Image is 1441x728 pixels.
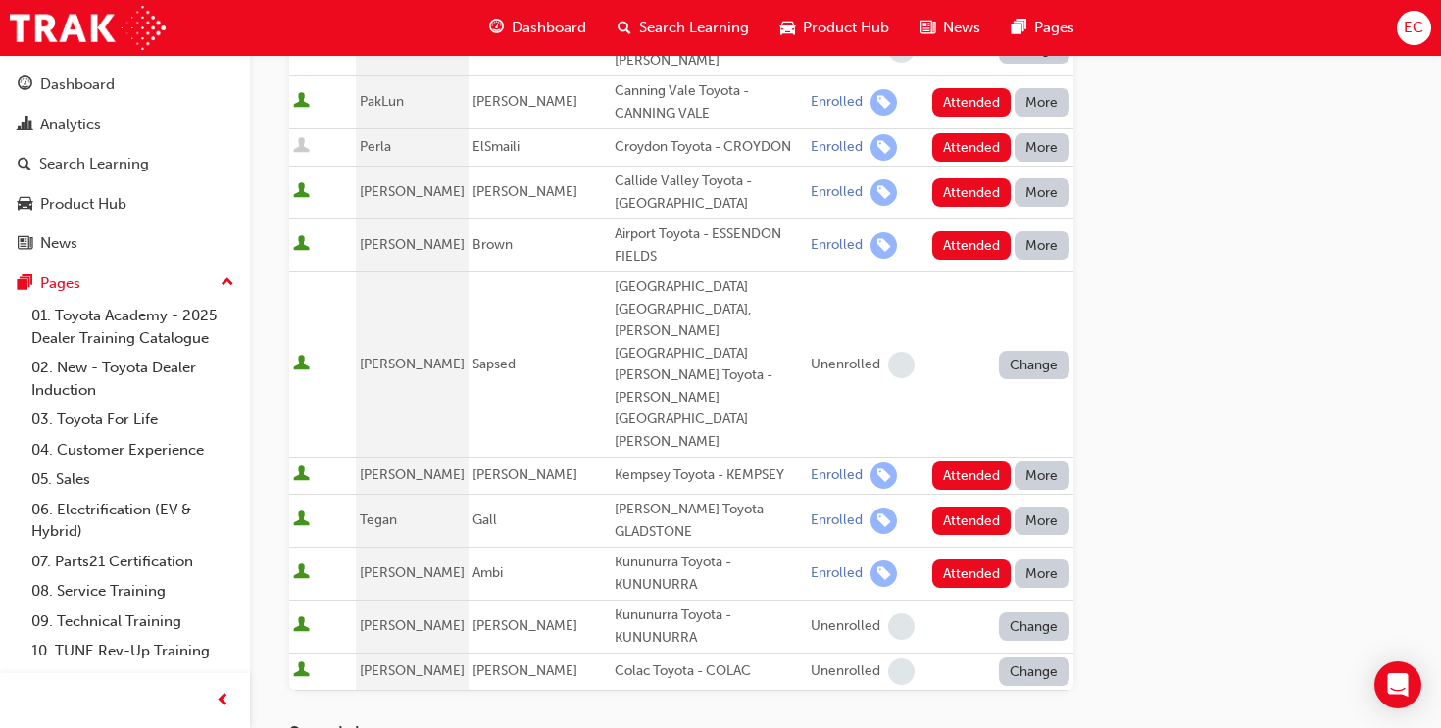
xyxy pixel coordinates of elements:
[811,617,880,636] div: Unenrolled
[293,510,310,530] span: User is active
[40,232,77,255] div: News
[293,563,310,583] span: User is active
[8,107,242,143] a: Analytics
[18,196,32,214] span: car-icon
[615,464,803,487] div: Kempsey Toyota - KEMPSEY
[18,235,32,253] span: news-icon
[40,73,115,96] div: Dashboard
[18,76,32,94] span: guage-icon
[1397,11,1431,45] button: EC
[216,689,230,713] span: prev-icon
[1015,507,1069,535] button: More
[360,356,465,372] span: [PERSON_NAME]
[18,275,32,293] span: pages-icon
[932,507,1012,535] button: Attended
[615,552,803,596] div: Kununurra Toyota - KUNUNURRA
[293,235,310,255] span: User is active
[24,576,242,607] a: 08. Service Training
[472,466,577,483] span: [PERSON_NAME]
[472,564,503,581] span: Ambi
[870,462,897,489] span: learningRecordVerb_ENROLL-icon
[293,137,310,157] span: User is inactive
[615,223,803,267] div: Airport Toyota - ESSENDON FIELDS
[489,16,504,40] span: guage-icon
[24,353,242,405] a: 02. New - Toyota Dealer Induction
[360,662,465,679] span: [PERSON_NAME]
[24,666,242,697] a: All Pages
[293,616,310,636] span: User is active
[765,8,905,48] a: car-iconProduct Hub
[8,266,242,302] button: Pages
[1012,16,1026,40] span: pages-icon
[615,80,803,124] div: Canning Vale Toyota - CANNING VALE
[999,657,1069,686] button: Change
[811,236,863,255] div: Enrolled
[870,560,897,587] span: learningRecordVerb_ENROLL-icon
[639,17,749,39] span: Search Learning
[24,405,242,435] a: 03. Toyota For Life
[811,356,880,374] div: Unenrolled
[18,117,32,134] span: chart-icon
[999,612,1069,641] button: Change
[8,67,242,103] a: Dashboard
[512,17,586,39] span: Dashboard
[996,8,1090,48] a: pages-iconPages
[615,499,803,543] div: [PERSON_NAME] Toyota - GLADSTONE
[870,134,897,161] span: learningRecordVerb_ENROLL-icon
[360,138,391,155] span: Perla
[932,461,1012,490] button: Attended
[360,93,404,110] span: PakLun
[472,138,520,155] span: ElSmaili
[1015,231,1069,260] button: More
[615,170,803,215] div: Callide Valley Toyota - [GEOGRAPHIC_DATA]
[360,617,465,634] span: [PERSON_NAME]
[472,236,513,253] span: Brown
[811,138,863,157] div: Enrolled
[888,613,915,640] span: learningRecordVerb_NONE-icon
[920,16,935,40] span: news-icon
[360,183,465,200] span: [PERSON_NAME]
[1015,178,1069,207] button: More
[932,178,1012,207] button: Attended
[360,236,465,253] span: [PERSON_NAME]
[473,8,602,48] a: guage-iconDashboard
[24,547,242,577] a: 07. Parts21 Certification
[360,564,465,581] span: [PERSON_NAME]
[40,193,126,216] div: Product Hub
[24,607,242,637] a: 09. Technical Training
[472,617,577,634] span: [PERSON_NAME]
[811,183,863,202] div: Enrolled
[811,466,863,485] div: Enrolled
[870,508,897,534] span: learningRecordVerb_ENROLL-icon
[999,351,1069,379] button: Change
[932,231,1012,260] button: Attended
[615,660,803,683] div: Colac Toyota - COLAC
[8,225,242,262] a: News
[932,88,1012,117] button: Attended
[602,8,765,48] a: search-iconSearch Learning
[293,92,310,112] span: User is active
[472,511,497,528] span: Gall
[1374,661,1421,708] div: Open Intercom Messenger
[39,153,149,175] div: Search Learning
[221,270,234,296] span: up-icon
[1404,17,1423,39] span: EC
[905,8,996,48] a: news-iconNews
[293,465,310,485] span: User is active
[615,605,803,649] div: Kununurra Toyota - KUNUNURRA
[24,435,242,465] a: 04. Customer Experience
[472,183,577,200] span: [PERSON_NAME]
[24,495,242,547] a: 06. Electrification (EV & Hybrid)
[360,511,397,528] span: Tegan
[293,182,310,202] span: User is active
[803,17,889,39] span: Product Hub
[943,17,980,39] span: News
[870,89,897,116] span: learningRecordVerb_ENROLL-icon
[811,662,880,681] div: Unenrolled
[1015,461,1069,490] button: More
[888,658,915,685] span: learningRecordVerb_NONE-icon
[932,133,1012,162] button: Attended
[360,466,465,483] span: [PERSON_NAME]
[615,136,803,159] div: Croydon Toyota - CROYDON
